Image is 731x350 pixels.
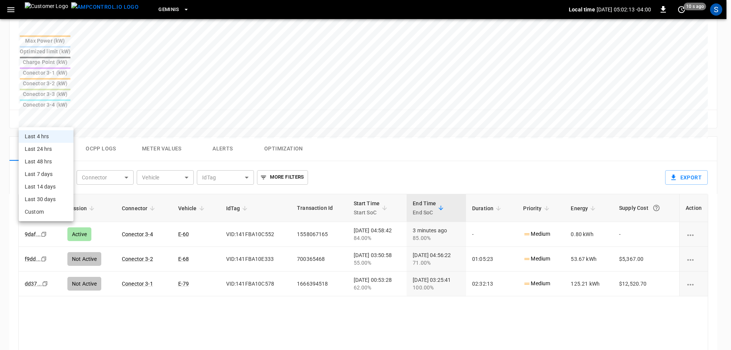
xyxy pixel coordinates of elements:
li: Last 24 hrs [19,143,73,155]
li: Last 48 hrs [19,155,73,168]
li: Last 14 days [19,181,73,193]
li: Last 30 days [19,193,73,206]
li: Last 4 hrs [19,130,73,143]
li: Custom [19,206,73,218]
li: Last 7 days [19,168,73,181]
